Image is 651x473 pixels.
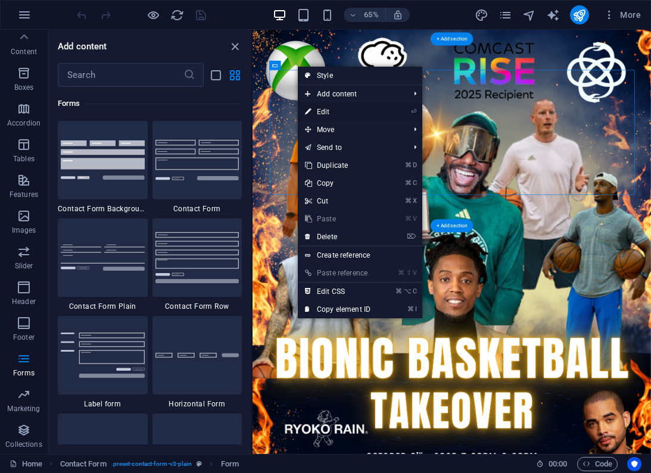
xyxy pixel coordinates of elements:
i: C [413,287,416,295]
button: Usercentrics [627,457,641,471]
img: contact-form.svg [155,140,239,180]
span: Click to select. Double-click to edit [221,457,239,471]
span: Contact Form Plain [58,302,148,311]
span: Code [583,457,612,471]
a: ⌦Delete [298,228,378,246]
span: Contact Form [152,204,242,214]
i: Publish [572,8,586,22]
a: ⌘⌥CEdit CSS [298,283,378,300]
i: ⌦ [407,233,416,240]
a: ⌘XCut [298,192,378,210]
button: 65% [344,8,386,22]
p: Forms [13,368,35,378]
p: Features [10,190,38,199]
img: contact-form-row.svg [155,232,239,283]
p: Boxes [14,83,34,92]
button: text_generator [546,8,560,22]
div: Label form [58,316,148,409]
div: Contact Form Row [152,218,242,311]
i: This element is a customizable preset [197,461,202,467]
button: grid-view [228,68,242,82]
span: : [557,459,559,468]
div: Contact Form [152,121,242,214]
a: ⏎Edit [298,103,378,121]
span: Contact Form Background [58,204,148,214]
a: Click to cancel selection. Double-click to open Pages [10,457,42,471]
i: ⌘ [395,287,402,295]
i: ⌥ [404,287,412,295]
button: publish [570,5,589,24]
i: X [413,197,416,205]
button: pages [499,8,513,22]
i: C [413,179,416,187]
i: ⌘ [405,215,412,223]
i: I [415,305,416,313]
button: navigator [522,8,537,22]
input: Search [58,63,183,87]
span: More [603,9,641,21]
div: + Add section [430,220,473,233]
p: Tables [13,154,35,164]
p: Images [12,225,36,235]
p: Content [11,47,37,57]
i: On resize automatically adjust zoom level to fit chosen device. [393,10,403,20]
i: Design (Ctrl+Alt+Y) [475,8,488,22]
div: Contact Form Background [58,121,148,214]
p: Accordion [7,118,41,128]
button: list-view [208,68,223,82]
span: Click to select. Double-click to edit [60,457,107,471]
i: ⌘ [407,305,414,313]
div: Horizontal Form [152,316,242,409]
i: V [413,269,416,277]
a: Send to [298,139,404,156]
a: ⌘VPaste [298,210,378,228]
img: contact-form-label.svg [61,333,145,378]
i: ⌘ [398,269,404,277]
i: D [413,161,416,169]
img: form-horizontal.svg [155,353,239,358]
a: ⌘⇧VPaste reference [298,264,378,282]
button: design [475,8,489,22]
i: Navigator [522,8,536,22]
span: Horizontal Form [152,399,242,409]
a: Create reference [298,246,422,264]
i: Reload page [170,8,184,22]
h6: Forms [58,96,242,111]
button: reload [170,8,184,22]
i: ⌘ [405,179,412,187]
div: Contact Form Plain [58,218,148,311]
h6: Session time [536,457,568,471]
a: ⌘CCopy [298,174,378,192]
p: Footer [13,333,35,342]
p: Slider [15,261,33,271]
i: Pages (Ctrl+Alt+S) [499,8,512,22]
button: Click here to leave preview mode and continue editing [146,8,160,22]
i: ⌘ [405,197,412,205]
img: form-with-background.svg [61,140,145,180]
h6: Add content [58,39,107,54]
nav: breadcrumb [60,457,239,471]
span: . preset-contact-form-v3-plain [111,457,192,471]
div: + Add section [430,33,473,46]
a: ⌘DDuplicate [298,156,378,174]
img: contact-form-plain.svg [61,245,145,271]
span: Move [298,121,404,139]
p: Header [12,297,36,306]
i: V [413,215,416,223]
a: ⌘ICopy element ID [298,300,378,318]
i: ⏎ [411,108,416,115]
button: More [599,5,646,24]
p: Collections [5,440,42,449]
span: Add content [298,85,404,103]
i: ⇧ [406,269,412,277]
span: 00 00 [549,457,567,471]
i: AI Writer [546,8,560,22]
span: Contact Form Row [152,302,242,311]
span: Label form [58,399,148,409]
i: ⌘ [405,161,412,169]
button: close panel [228,39,242,54]
a: Style [298,67,422,84]
button: Code [577,457,618,471]
h6: 65% [362,8,381,22]
p: Marketing [7,404,40,414]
